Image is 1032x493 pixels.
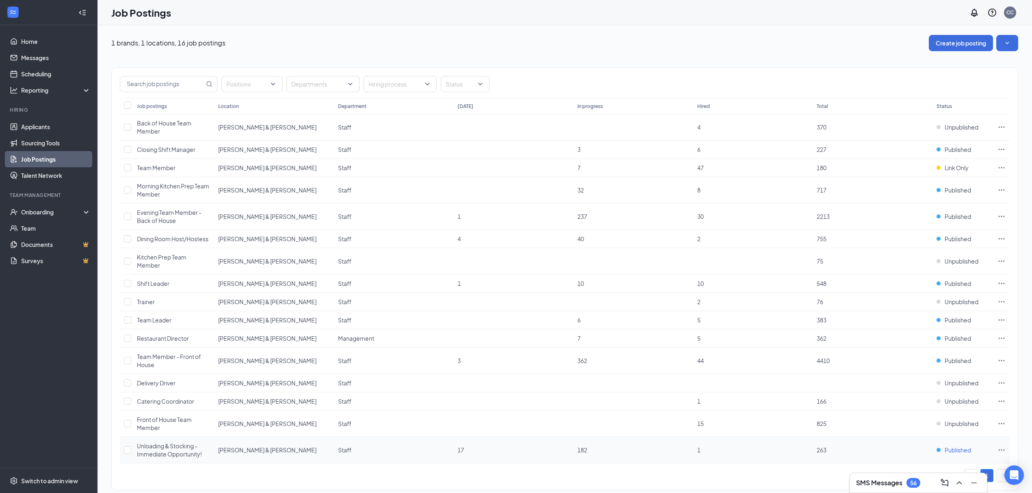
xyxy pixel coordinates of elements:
span: Team Member - Front of House [137,353,201,368]
span: Published [945,334,971,342]
svg: Ellipses [997,235,1006,243]
span: Staff [338,213,351,220]
span: [PERSON_NAME] & [PERSON_NAME] [218,357,317,364]
span: Delivery Driver [137,379,176,387]
h3: SMS Messages [856,478,902,487]
span: 44 [697,357,704,364]
svg: Ellipses [997,279,1006,288]
span: 4 [457,235,461,242]
span: Published [945,145,971,154]
span: Trainer [137,298,155,305]
td: Staff [334,141,454,159]
span: right [1001,473,1006,478]
span: Shift Leader [137,280,169,287]
div: Reporting [21,86,91,94]
span: Published [945,357,971,365]
span: 2 [697,235,700,242]
li: Previous Page [964,469,977,482]
svg: Ellipses [997,316,1006,324]
td: Staff [334,392,454,411]
svg: ComposeMessage [940,478,950,488]
span: Catering Coordinator [137,398,194,405]
span: Staff [338,379,351,387]
span: Staff [338,357,351,364]
span: 180 [817,164,826,171]
span: Unpublished [945,257,978,265]
div: 56 [910,480,917,487]
div: Department [338,103,366,110]
svg: Collapse [78,9,87,17]
span: 717 [817,186,826,194]
span: 75 [817,257,823,265]
td: Management [334,329,454,348]
span: Staff [338,235,351,242]
td: Staff [334,177,454,203]
span: 47 [697,164,704,171]
svg: Ellipses [997,397,1006,405]
div: Job postings [137,103,167,110]
span: 1 [457,280,461,287]
span: [PERSON_NAME] & [PERSON_NAME] [218,316,317,324]
span: Dining Room Host/Hostess [137,235,208,242]
li: 1 [980,469,993,482]
span: [PERSON_NAME] & [PERSON_NAME] [218,257,317,265]
span: 6 [577,316,581,324]
a: Job Postings [21,151,91,167]
span: 263 [817,446,826,454]
svg: SmallChevronDown [1003,39,1011,47]
span: Staff [338,186,351,194]
span: 383 [817,316,826,324]
span: [PERSON_NAME] & [PERSON_NAME] [218,186,317,194]
span: [PERSON_NAME] & [PERSON_NAME] [218,420,317,427]
span: [PERSON_NAME] & [PERSON_NAME] [218,164,317,171]
span: Staff [338,257,351,265]
span: Published [945,279,971,288]
td: Staff [334,203,454,230]
button: Create job posting [929,35,993,51]
span: Staff [338,146,351,153]
svg: Settings [10,477,18,485]
td: Debbie Ln & Matlock Rd [214,203,334,230]
h1: Job Postings [111,6,171,19]
span: Restaurant Director [137,335,189,342]
span: Link Only [945,164,969,172]
td: Debbie Ln & Matlock Rd [214,329,334,348]
span: Unpublished [945,298,978,306]
svg: Analysis [10,86,18,94]
td: Debbie Ln & Matlock Rd [214,177,334,203]
span: 5 [697,335,700,342]
span: Published [945,235,971,243]
span: 32 [577,186,584,194]
span: [PERSON_NAME] & [PERSON_NAME] [218,379,317,387]
span: [PERSON_NAME] & [PERSON_NAME] [218,446,317,454]
span: 8 [697,186,700,194]
div: Team Management [10,192,89,199]
span: Staff [338,446,351,454]
td: Debbie Ln & Matlock Rd [214,392,334,411]
a: 1 [981,469,993,482]
span: 5 [697,316,700,324]
span: Unpublished [945,419,978,428]
svg: WorkstreamLogo [9,8,17,16]
div: Open Intercom Messenger [1004,465,1024,485]
span: [PERSON_NAME] & [PERSON_NAME] [218,280,317,287]
span: 17 [457,446,464,454]
svg: Ellipses [997,334,1006,342]
td: Staff [334,293,454,311]
td: Staff [334,348,454,374]
td: Debbie Ln & Matlock Rd [214,141,334,159]
span: Published [945,316,971,324]
svg: UserCheck [10,208,18,216]
span: 362 [577,357,587,364]
th: Total [813,98,932,114]
span: Staff [338,316,351,324]
span: 6 [697,146,700,153]
a: Talent Network [21,167,91,184]
span: 3 [577,146,581,153]
div: Onboarding [21,208,84,216]
td: Debbie Ln & Matlock Rd [214,114,334,141]
svg: Ellipses [997,257,1006,265]
svg: Ellipses [997,379,1006,387]
span: 1 [697,446,700,454]
span: Staff [338,398,351,405]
